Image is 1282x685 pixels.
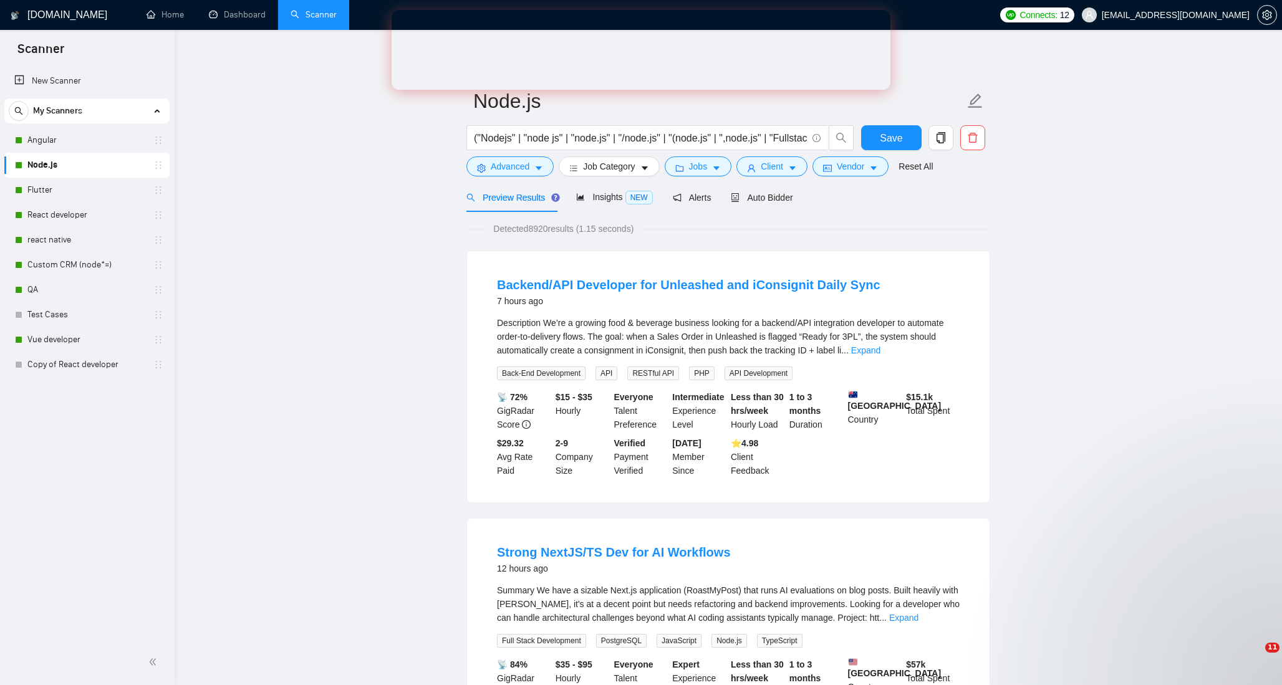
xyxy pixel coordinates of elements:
span: API Development [725,366,793,380]
div: Hourly Load [728,390,787,431]
span: Insights [576,192,652,202]
span: holder [153,285,163,295]
a: Copy of React developer [27,352,146,377]
div: Hourly [553,390,612,431]
iframe: Intercom live chat баннер [392,10,890,90]
span: holder [153,135,163,145]
li: New Scanner [4,69,170,93]
div: GigRadar Score [494,390,553,431]
div: Client Feedback [728,436,787,477]
b: $29.32 [497,438,524,448]
b: $ 15.1k [906,392,933,402]
b: Everyone [614,659,653,669]
span: Advanced [491,160,529,173]
a: searchScanner [291,9,337,20]
span: JavaScript [657,634,701,648]
button: setting [1257,5,1277,25]
span: ... [841,345,849,355]
span: search [466,193,475,202]
a: Node.js [27,153,146,178]
b: 📡 84% [497,659,528,669]
button: Save [861,125,922,150]
span: Vendor [837,160,864,173]
span: caret-down [534,163,543,173]
span: search [829,132,853,143]
span: caret-down [788,163,797,173]
button: search [829,125,854,150]
b: Intermediate [672,392,724,402]
button: idcardVendorcaret-down [812,156,889,176]
div: Summary We have a sizable Next.js application (RoastMyPost) that runs AI evaluations on blog post... [497,583,960,625]
span: robot [731,193,740,202]
button: delete [960,125,985,150]
span: holder [153,160,163,170]
li: My Scanners [4,98,170,377]
div: Duration [787,390,846,431]
img: 🇦🇺 [849,390,857,399]
span: My Scanners [33,98,82,123]
span: copy [929,132,953,143]
a: Backend/API Developer for Unleashed and iConsignit Daily Sync [497,278,880,292]
a: dashboardDashboard [209,9,266,20]
a: New Scanner [14,69,160,93]
span: Client [761,160,783,173]
button: folderJobscaret-down [665,156,732,176]
span: caret-down [712,163,721,173]
span: caret-down [869,163,878,173]
span: info-circle [522,420,531,429]
span: notification [673,193,682,202]
a: homeHome [147,9,184,20]
a: react native [27,228,146,252]
span: user [747,163,756,173]
div: Country [846,390,904,431]
input: Search Freelance Jobs... [474,130,807,146]
span: bars [569,163,578,173]
b: 1 to 3 months [789,659,821,683]
div: Payment Verified [612,436,670,477]
div: Tooltip anchor [550,192,561,203]
span: API [595,366,617,380]
a: Custom CRM (node*=) [27,252,146,277]
a: Vue developer [27,327,146,352]
b: $15 - $35 [556,392,592,402]
div: Total Spent [904,390,962,431]
b: 📡 72% [497,392,528,402]
img: logo [11,6,19,26]
span: Detected 8920 results (1.15 seconds) [484,222,642,236]
b: Expert [672,659,700,669]
a: Angular [27,128,146,153]
b: $35 - $95 [556,659,592,669]
span: Jobs [689,160,708,173]
span: folder [675,163,684,173]
b: [GEOGRAPHIC_DATA] [848,390,942,411]
iframe: Intercom live chat [1240,643,1270,673]
span: RESTful API [627,366,679,380]
a: Expand [851,345,880,355]
span: Save [880,130,902,146]
span: Connects: [1019,8,1057,22]
div: 7 hours ago [497,294,880,309]
span: holder [153,260,163,270]
b: Verified [614,438,646,448]
a: Test Cases [27,302,146,327]
b: [GEOGRAPHIC_DATA] [848,658,942,678]
div: Avg Rate Paid [494,436,553,477]
a: Expand [889,613,918,623]
span: area-chart [576,193,585,201]
div: Company Size [553,436,612,477]
span: search [9,107,28,115]
div: Description We’re a growing food & beverage business looking for a backend/API integration develo... [497,316,960,357]
button: barsJob Categorycaret-down [559,156,659,176]
div: Member Since [670,436,728,477]
img: upwork-logo.png [1006,10,1016,20]
span: 12 [1060,8,1069,22]
b: Less than 30 hrs/week [731,659,784,683]
span: setting [477,163,486,173]
button: copy [928,125,953,150]
span: idcard [823,163,832,173]
span: holder [153,185,163,195]
a: Reset All [899,160,933,173]
span: PHP [689,366,715,380]
span: holder [153,235,163,245]
b: ⭐️ 4.98 [731,438,758,448]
